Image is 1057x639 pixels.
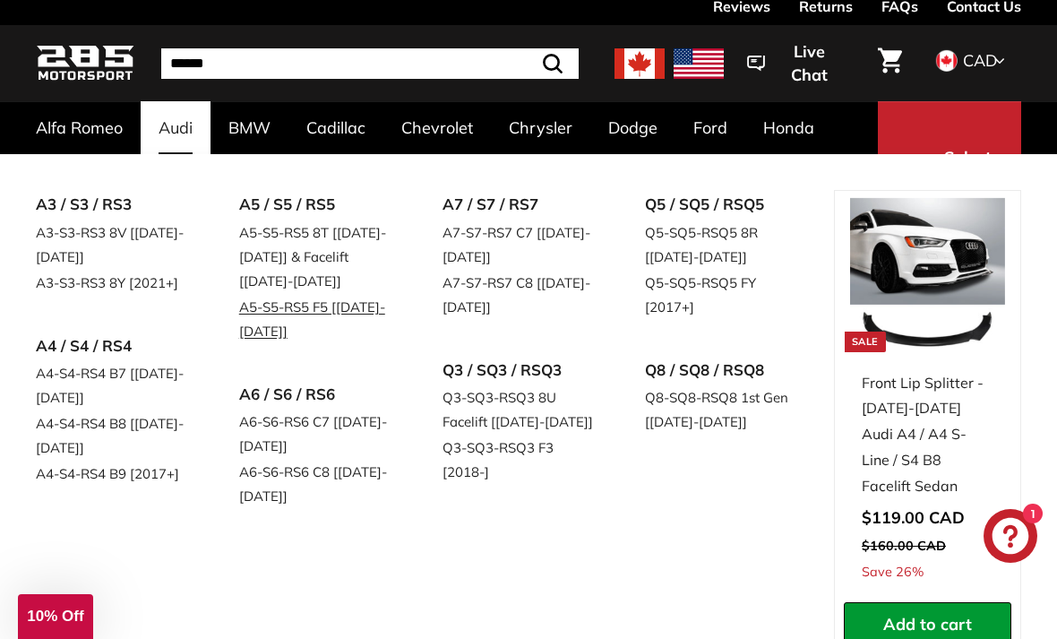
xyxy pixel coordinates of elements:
[443,220,596,270] a: A7-S7-RS7 C7 [[DATE]-[DATE]]
[36,42,134,84] img: Logo_285_Motorsport_areodynamics_components
[27,608,83,625] span: 10% Off
[645,384,798,435] a: Q8-SQ8-RSQ8 1st Gen [[DATE]-[DATE]]
[443,356,596,385] a: Q3 / SQ3 / RSQ3
[675,101,745,154] a: Ford
[862,507,965,528] span: $119.00 CAD
[18,594,93,639] div: 10% Off
[383,101,491,154] a: Chevrolet
[239,409,392,459] a: A6-S6-RS6 C7 [[DATE]-[DATE]]
[239,220,392,294] a: A5-S5-RS5 8T [[DATE]-[DATE]] & Facelift [[DATE]-[DATE]]
[844,191,1011,602] a: Sale Front Lip Splitter - [DATE]-[DATE] Audi A4 / A4 S-Line / S4 B8 Facelift Sedan Save 26%
[36,410,189,461] a: A4-S4-RS4 B8 [[DATE]-[DATE]]
[239,380,392,410] a: A6 / S6 / RS6
[862,538,946,554] span: $160.00 CAD
[774,40,844,86] span: Live Chat
[645,270,798,320] a: Q5-SQ5-RSQ5 FY [2017+]
[745,101,832,154] a: Honda
[724,30,867,97] button: Live Chat
[36,270,189,296] a: A3-S3-RS3 8Y [2021+]
[590,101,675,154] a: Dodge
[141,101,211,154] a: Audi
[645,356,798,385] a: Q8 / SQ8 / RSQ8
[645,190,798,220] a: Q5 / SQ5 / RSQ5
[239,190,392,220] a: A5 / S5 / RS5
[36,332,189,361] a: A4 / S4 / RS4
[443,190,596,220] a: A7 / S7 / RS7
[443,384,596,435] a: Q3-SQ3-RSQ3 8U Facelift [[DATE]-[DATE]]
[491,101,590,154] a: Chrysler
[239,459,392,509] a: A6-S6-RS6 C8 [[DATE]-[DATE]]
[288,101,383,154] a: Cadillac
[963,50,997,71] span: CAD
[18,101,141,154] a: Alfa Romeo
[443,435,596,485] a: Q3-SQ3-RSQ3 F3 [2018-]
[239,294,392,344] a: A5-S5-RS5 F5 [[DATE]-[DATE]]
[211,101,288,154] a: BMW
[36,190,189,220] a: A3 / S3 / RS3
[862,370,993,499] div: Front Lip Splitter - [DATE]-[DATE] Audi A4 / A4 S-Line / S4 B8 Facelift Sedan
[862,561,924,584] span: Save 26%
[36,461,189,487] a: A4-S4-RS4 B9 [2017+]
[937,146,998,215] span: Select Your Vehicle
[978,509,1043,567] inbox-online-store-chat: Shopify online store chat
[645,220,798,270] a: Q5-SQ5-RSQ5 8R [[DATE]-[DATE]]
[36,360,189,410] a: A4-S4-RS4 B7 [[DATE]-[DATE]]
[883,614,972,635] span: Add to cart
[36,220,189,270] a: A3-S3-RS3 8V [[DATE]-[DATE]]
[845,332,886,352] div: Sale
[161,48,579,79] input: Search
[443,270,596,320] a: A7-S7-RS7 C8 [[DATE]-[DATE]]
[867,33,913,94] a: Cart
